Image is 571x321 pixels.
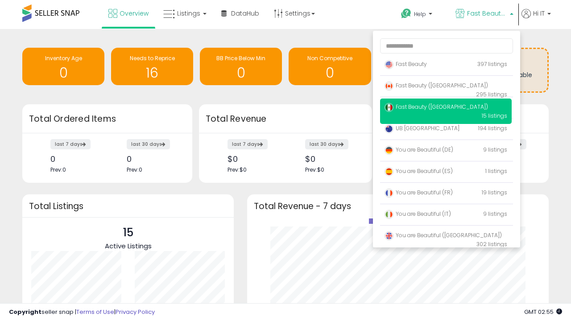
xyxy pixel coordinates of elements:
img: germany.png [385,146,393,155]
span: Fast Beauty ([GEOGRAPHIC_DATA]) [385,103,488,111]
div: $0 [228,154,279,164]
img: france.png [385,189,393,198]
span: 19 listings [482,189,507,196]
p: 15 [105,224,152,241]
span: BB Price Below Min [216,54,265,62]
h3: Total Listings [29,203,227,210]
span: Help [414,10,426,18]
img: italy.png [385,210,393,219]
span: Listings [177,9,200,18]
span: 1 listings [485,167,507,175]
a: Hi IT [521,9,551,29]
span: Overview [120,9,149,18]
span: Inventory Age [45,54,82,62]
img: mexico.png [385,103,393,112]
h3: Total Ordered Items [29,113,186,125]
img: canada.png [385,82,393,91]
h1: 0 [204,66,277,80]
h3: Total Revenue [206,113,365,125]
div: 0 [50,154,100,164]
a: Needs to Reprice 16 [111,48,193,85]
label: last 30 days [127,139,170,149]
strong: Copyright [9,308,41,316]
span: UB [GEOGRAPHIC_DATA] [385,124,459,132]
span: You are Beautiful ([GEOGRAPHIC_DATA]) [385,231,502,239]
label: last 7 days [50,139,91,149]
h1: 0 [293,66,366,80]
h1: 16 [116,66,189,80]
img: usa.png [385,60,393,69]
a: Terms of Use [76,308,114,316]
span: Needs to Reprice [130,54,175,62]
span: 194 listings [478,124,507,132]
a: Privacy Policy [116,308,155,316]
a: Inventory Age 0 [22,48,104,85]
span: 2025-10-12 02:55 GMT [524,308,562,316]
a: Non Competitive 0 [289,48,371,85]
span: You are Beautiful (FR) [385,189,453,196]
span: Fast Beauty ([GEOGRAPHIC_DATA]) [467,9,507,18]
span: Hi IT [533,9,545,18]
span: Prev: $0 [228,166,247,173]
span: 9 listings [483,146,507,153]
label: last 30 days [305,139,348,149]
div: 0 [127,154,177,164]
span: You are Beautiful (DE) [385,146,453,153]
span: Fast Beauty ([GEOGRAPHIC_DATA]) [385,82,488,89]
img: australia.png [385,124,393,133]
img: spain.png [385,167,393,176]
div: $0 [305,154,356,164]
span: 302 listings [476,240,507,248]
span: Prev: 0 [50,166,66,173]
div: seller snap | | [9,308,155,317]
span: Active Listings [105,241,152,251]
span: Non Competitive [307,54,352,62]
span: 295 listings [476,91,507,98]
span: 15 listings [482,112,507,119]
i: Get Help [401,8,412,19]
span: Prev: 0 [127,166,142,173]
span: 9 listings [483,210,507,218]
span: You are Beautiful (IT) [385,210,451,218]
h1: 0 [27,66,100,80]
span: Prev: $0 [305,166,324,173]
a: Help [394,1,447,29]
span: DataHub [231,9,259,18]
label: last 7 days [228,139,268,149]
span: 397 listings [477,60,507,68]
img: uk.png [385,231,393,240]
h3: Total Revenue - 7 days [254,203,542,210]
span: Fast Beauty [385,60,427,68]
a: BB Price Below Min 0 [200,48,282,85]
span: You are Beautiful (ES) [385,167,453,175]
